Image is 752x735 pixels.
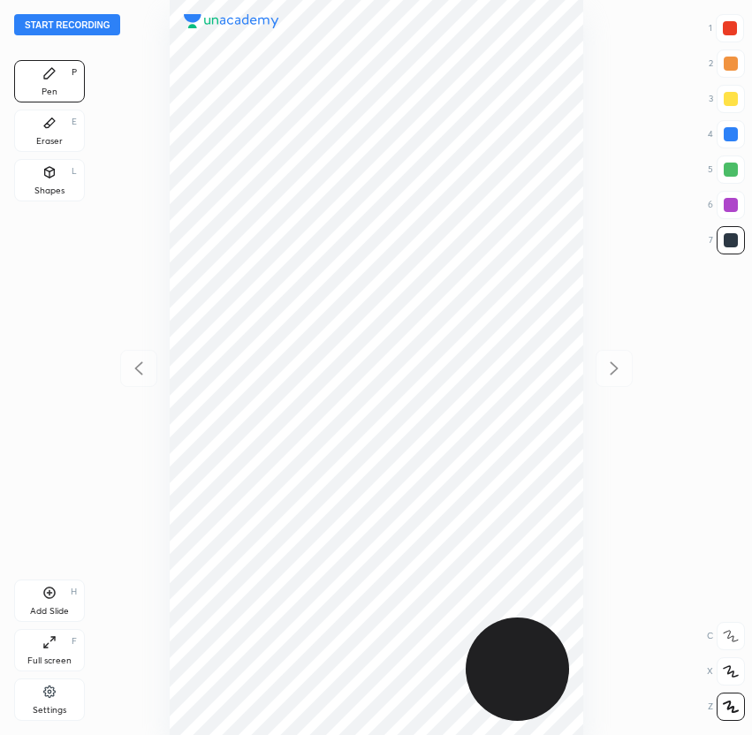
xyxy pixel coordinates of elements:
div: Settings [33,706,66,715]
div: P [72,68,77,77]
div: Pen [42,87,57,96]
div: 3 [709,85,745,113]
div: Shapes [34,186,65,195]
button: Start recording [14,14,120,35]
div: 7 [709,226,745,254]
div: E [72,117,77,126]
div: 2 [709,49,745,78]
div: Eraser [36,137,63,146]
div: X [707,657,745,686]
div: 4 [708,120,745,148]
div: Full screen [27,656,72,665]
div: H [71,587,77,596]
div: 6 [708,191,745,219]
div: Add Slide [30,607,69,616]
div: C [707,622,745,650]
div: F [72,637,77,646]
div: Z [708,693,745,721]
div: 5 [708,155,745,184]
div: L [72,167,77,176]
img: logo.38c385cc.svg [184,14,279,28]
div: 1 [709,14,744,42]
